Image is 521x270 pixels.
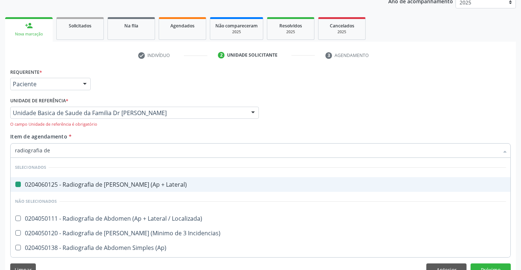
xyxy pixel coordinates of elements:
div: 0204050111 - Radiografia de Abdomen (Ap + Lateral / Localizada) [15,216,506,221]
div: Unidade solicitante [227,52,278,58]
div: O campo Unidade de referência é obrigatório [10,121,259,128]
label: Unidade de referência [10,95,68,107]
span: Item de agendamento [10,133,67,140]
span: Na fila [124,23,138,29]
span: Resolvidos [279,23,302,29]
div: 0204050120 - Radiografia de [PERSON_NAME] (Minimo de 3 Incidencias) [15,230,506,236]
span: Cancelados [330,23,354,29]
div: person_add [25,22,33,30]
span: Agendados [170,23,195,29]
div: Nova marcação [10,31,48,37]
span: Não compareceram [215,23,258,29]
div: 0204050138 - Radiografia de Abdomen Simples (Ap) [15,245,506,251]
div: 2 [218,52,224,58]
input: Buscar por procedimentos [15,143,499,158]
label: Requerente [10,66,42,78]
span: Paciente [13,80,76,88]
div: 2025 [324,29,360,35]
div: 0204060125 - Radiografia de [PERSON_NAME] (Ap + Lateral) [15,182,506,187]
div: 2025 [272,29,309,35]
div: 2025 [215,29,258,35]
span: Unidade Basica de Saude da Familia Dr [PERSON_NAME] [13,109,244,117]
span: Solicitados [69,23,91,29]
